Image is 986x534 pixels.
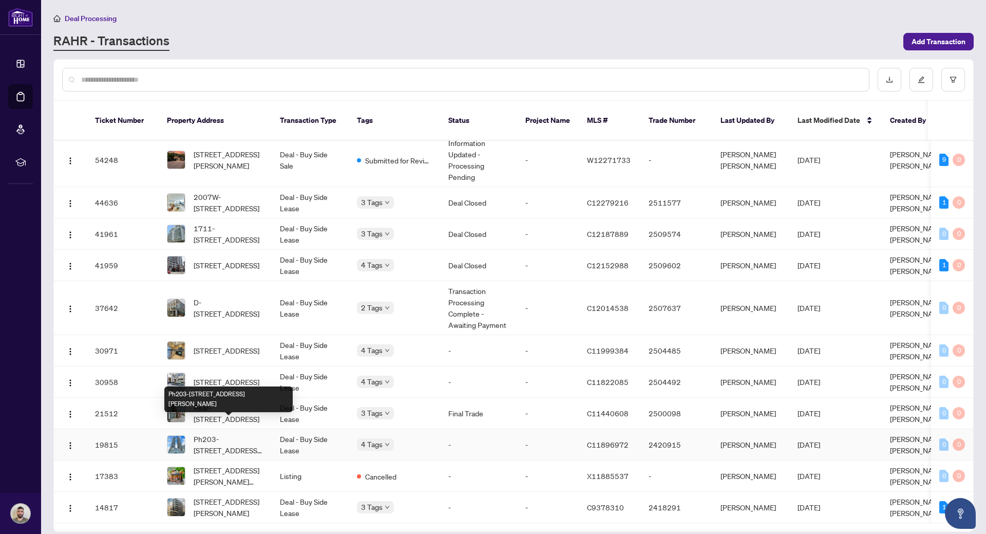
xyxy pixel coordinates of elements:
[194,402,263,425] span: Rear-[STREET_ADDRESS]
[385,379,390,384] span: down
[712,461,789,492] td: [PERSON_NAME]
[66,504,74,512] img: Logo
[440,133,517,187] td: Information Updated - Processing Pending
[361,228,383,240] span: 3 Tags
[385,411,390,416] span: down
[517,492,579,523] td: -
[365,471,396,482] span: Cancelled
[66,262,74,270] img: Logo
[890,224,945,244] span: [PERSON_NAME] [PERSON_NAME]
[798,115,860,126] span: Last Modified Date
[640,218,712,250] td: 2509574
[939,154,949,166] div: 9
[953,259,965,271] div: 0
[167,373,185,391] img: thumbnail-img
[62,342,79,359] button: Logo
[953,154,965,166] div: 0
[361,501,383,513] span: 3 Tags
[939,407,949,419] div: 0
[587,409,629,418] span: C11440608
[62,436,79,453] button: Logo
[440,398,517,429] td: Final Trade
[517,335,579,366] td: -
[798,440,820,449] span: [DATE]
[365,155,432,166] span: Submitted for Review
[87,398,159,429] td: 21512
[159,101,272,141] th: Property Address
[66,379,74,387] img: Logo
[440,281,517,335] td: Transaction Processing Complete - Awaiting Payment
[272,218,349,250] td: Deal - Buy Side Lease
[587,440,629,449] span: C11896972
[517,133,579,187] td: -
[194,191,263,214] span: 2007W-[STREET_ADDRESS]
[62,499,79,515] button: Logo
[167,194,185,211] img: thumbnail-img
[903,33,974,50] button: Add Transaction
[798,198,820,207] span: [DATE]
[87,133,159,187] td: 54248
[640,398,712,429] td: 2500098
[62,300,79,316] button: Logo
[66,199,74,208] img: Logo
[939,438,949,451] div: 0
[640,101,712,141] th: Trade Number
[87,461,159,492] td: 17383
[62,152,79,168] button: Logo
[517,429,579,461] td: -
[87,492,159,523] td: 14817
[87,101,159,141] th: Ticket Number
[440,250,517,281] td: Deal Closed
[194,260,259,271] span: [STREET_ADDRESS]
[798,155,820,164] span: [DATE]
[517,461,579,492] td: -
[939,376,949,388] div: 0
[640,250,712,281] td: 2509602
[440,429,517,461] td: -
[712,492,789,523] td: [PERSON_NAME]
[361,407,383,419] span: 3 Tags
[890,298,945,318] span: [PERSON_NAME] [PERSON_NAME]
[194,149,263,171] span: [STREET_ADDRESS][PERSON_NAME]
[798,229,820,238] span: [DATE]
[517,398,579,429] td: -
[712,250,789,281] td: [PERSON_NAME]
[62,226,79,242] button: Logo
[66,410,74,418] img: Logo
[87,281,159,335] td: 37642
[87,335,159,366] td: 30971
[890,255,945,275] span: [PERSON_NAME] [PERSON_NAME]
[640,461,712,492] td: -
[87,366,159,398] td: 30958
[385,231,390,236] span: down
[587,377,629,386] span: C11822085
[62,405,79,421] button: Logo
[587,471,629,481] span: X11885537
[62,468,79,484] button: Logo
[62,374,79,390] button: Logo
[798,471,820,481] span: [DATE]
[62,194,79,211] button: Logo
[890,192,945,213] span: [PERSON_NAME] [PERSON_NAME]
[882,101,943,141] th: Created By
[272,101,349,141] th: Transaction Type
[53,15,61,22] span: home
[939,344,949,357] div: 0
[712,335,789,366] td: [PERSON_NAME]
[890,403,945,423] span: [PERSON_NAME] [PERSON_NAME]
[194,297,263,319] span: D-[STREET_ADDRESS]
[890,497,945,518] span: [PERSON_NAME] [PERSON_NAME]
[517,218,579,250] td: -
[890,372,945,392] span: [PERSON_NAME] [PERSON_NAME]
[640,429,712,461] td: 2420915
[517,187,579,218] td: -
[164,386,293,412] div: Ph203-[STREET_ADDRESS][PERSON_NAME]
[878,68,901,91] button: download
[587,303,629,312] span: C12014538
[517,250,579,281] td: -
[953,407,965,419] div: 0
[950,76,957,83] span: filter
[62,257,79,273] button: Logo
[517,366,579,398] td: -
[66,157,74,165] img: Logo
